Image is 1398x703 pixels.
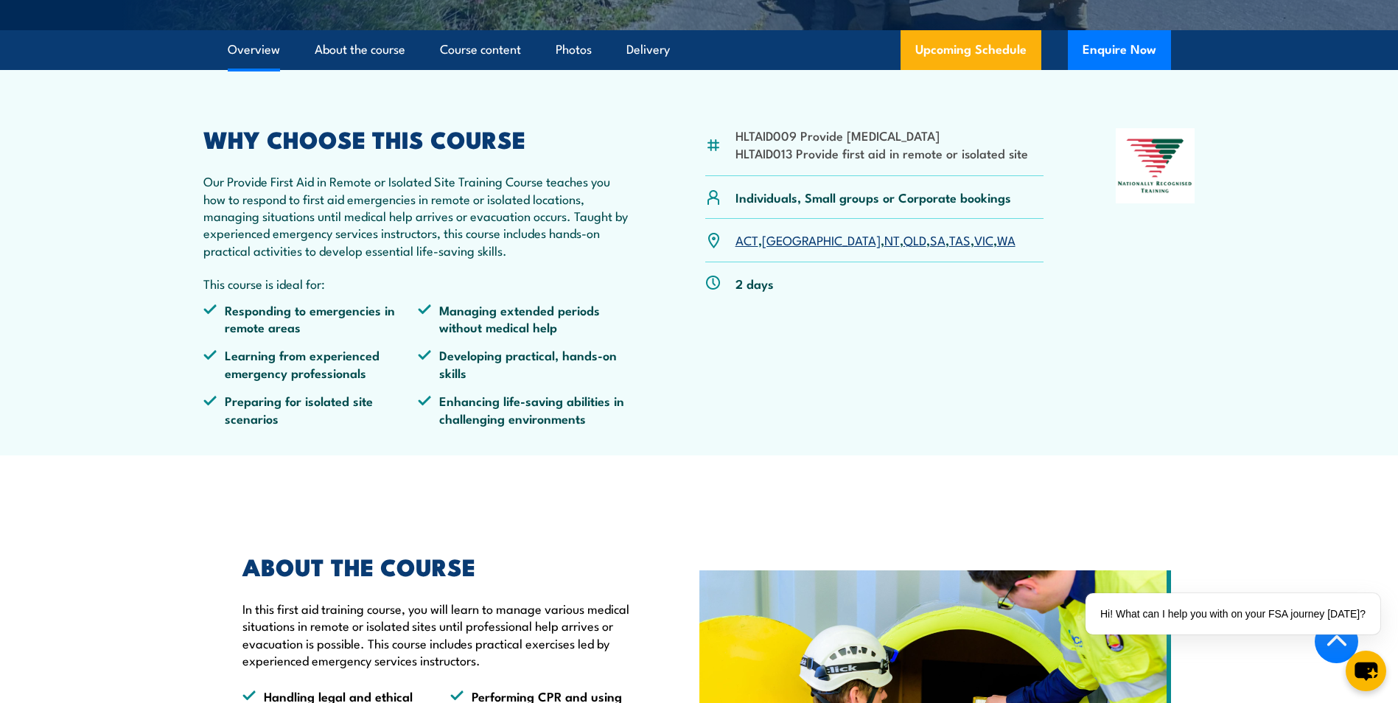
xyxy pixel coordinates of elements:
button: Enquire Now [1068,30,1171,70]
p: , , , , , , , [735,231,1016,248]
p: Individuals, Small groups or Corporate bookings [735,189,1011,206]
h2: WHY CHOOSE THIS COURSE [203,128,634,149]
a: TAS [949,231,971,248]
a: [GEOGRAPHIC_DATA] [762,231,881,248]
a: Photos [556,30,592,69]
li: HLTAID009 Provide [MEDICAL_DATA] [735,127,1028,144]
img: Nationally Recognised Training logo. [1116,128,1195,203]
div: Hi! What can I help you with on your FSA journey [DATE]? [1086,593,1380,634]
p: In this first aid training course, you will learn to manage various medical situations in remote ... [242,600,632,669]
p: Our Provide First Aid in Remote or Isolated Site Training Course teaches you how to respond to fi... [203,172,634,259]
p: 2 days [735,275,774,292]
a: WA [997,231,1016,248]
button: chat-button [1346,651,1386,691]
li: Enhancing life-saving abilities in challenging environments [418,392,633,427]
a: VIC [974,231,993,248]
li: Preparing for isolated site scenarios [203,392,419,427]
a: SA [930,231,946,248]
li: Learning from experienced emergency professionals [203,346,419,381]
a: About the course [315,30,405,69]
li: Managing extended periods without medical help [418,301,633,336]
li: Developing practical, hands-on skills [418,346,633,381]
a: NT [884,231,900,248]
a: Delivery [626,30,670,69]
a: QLD [904,231,926,248]
a: ACT [735,231,758,248]
a: Upcoming Schedule [901,30,1041,70]
h2: ABOUT THE COURSE [242,556,632,576]
li: Responding to emergencies in remote areas [203,301,419,336]
a: Overview [228,30,280,69]
a: Course content [440,30,521,69]
p: This course is ideal for: [203,275,634,292]
li: HLTAID013 Provide first aid in remote or isolated site [735,144,1028,161]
